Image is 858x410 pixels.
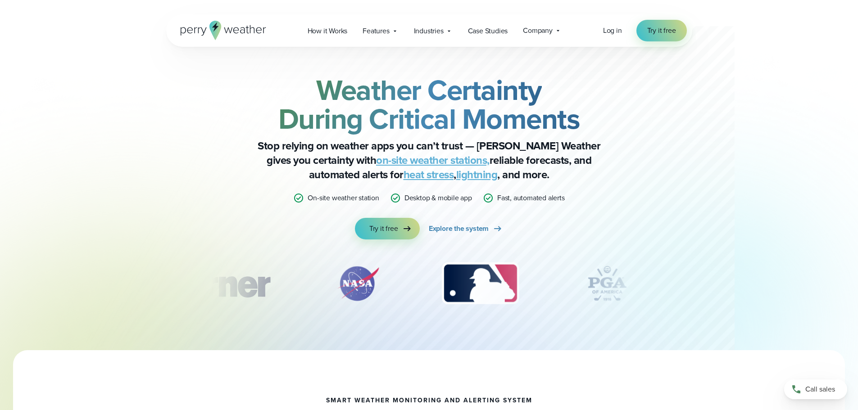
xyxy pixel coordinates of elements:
[155,261,283,306] img: Turner-Construction_1.svg
[647,25,676,36] span: Try it free
[249,139,609,182] p: Stop relying on weather apps you can’t trust — [PERSON_NAME] Weather gives you certainty with rel...
[326,397,532,404] h1: smart weather monitoring and alerting system
[636,20,687,41] a: Try it free
[603,25,622,36] a: Log in
[571,261,643,306] img: PGA.svg
[327,261,390,306] div: 2 of 12
[404,193,472,203] p: Desktop & mobile app
[404,167,454,183] a: heat stress
[784,379,847,399] a: Call sales
[805,384,835,395] span: Call sales
[429,218,503,239] a: Explore the system
[414,26,444,36] span: Industries
[300,22,355,40] a: How it Works
[433,261,528,306] img: MLB.svg
[211,261,647,311] div: slideshow
[429,223,489,234] span: Explore the system
[460,22,516,40] a: Case Studies
[497,193,565,203] p: Fast, automated alerts
[456,167,498,183] a: lightning
[308,193,379,203] p: On-site weather station
[155,261,283,306] div: 1 of 12
[278,69,580,140] strong: Weather Certainty During Critical Moments
[468,26,508,36] span: Case Studies
[327,261,390,306] img: NASA.svg
[363,26,389,36] span: Features
[433,261,528,306] div: 3 of 12
[369,223,398,234] span: Try it free
[355,218,420,239] a: Try it free
[523,25,553,36] span: Company
[571,261,643,306] div: 4 of 12
[376,152,490,168] a: on-site weather stations,
[308,26,348,36] span: How it Works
